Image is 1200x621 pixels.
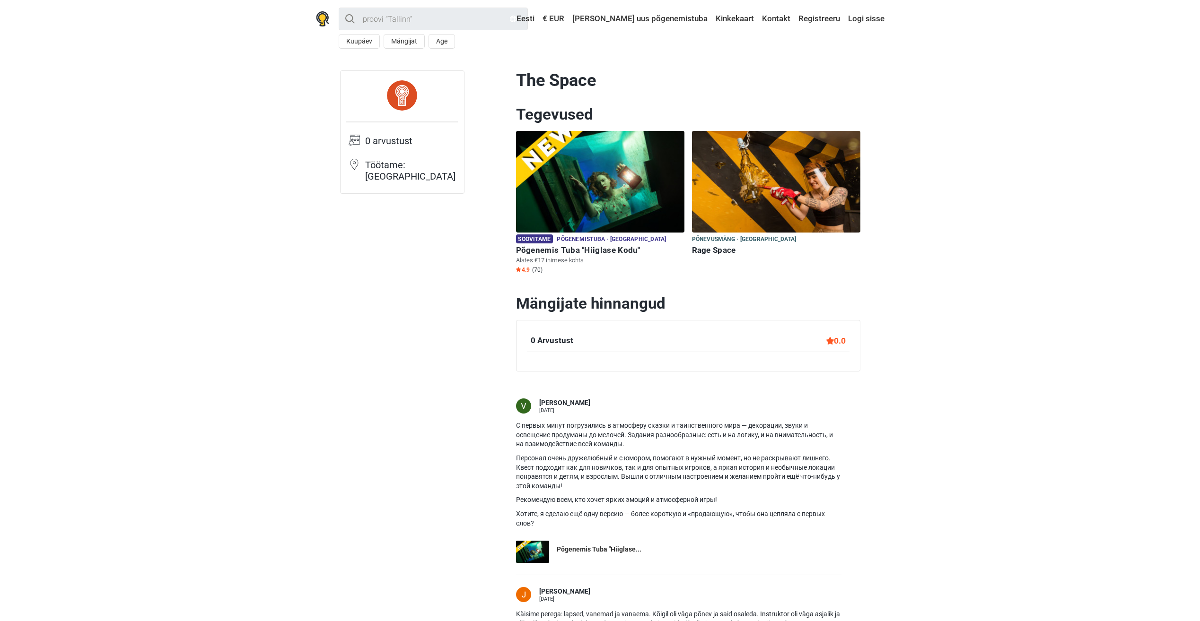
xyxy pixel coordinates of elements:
div: [DATE] [539,596,590,602]
td: 0 arvustust [365,134,458,158]
td: Töötame: [GEOGRAPHIC_DATA] [365,158,458,188]
a: Logi sisse [846,10,885,27]
h2: Mängijate hinnangud [516,294,860,313]
div: [DATE] [539,408,590,413]
a: Põgenemis Tuba "Hiiglase Kodu" Soovitame Põgenemistuba · [GEOGRAPHIC_DATA] Põgenemis Tuba "Hiigla... [516,131,684,276]
span: Põnevusmäng · [GEOGRAPHIC_DATA] [692,234,797,245]
p: Рекомендую всем, кто хочет ярких эмоций и атмосферной игры! [516,495,841,505]
a: Põgenemis Tuba "Hiiglase Kodu" Põgenemis Tuba "Hiiglase... [516,541,841,563]
button: Age [429,34,455,49]
span: Põgenemistuba · [GEOGRAPHIC_DATA] [557,234,666,245]
a: Eesti [508,10,537,27]
p: Хотите, я сделаю ещё одну версию — более короткую и «продающую», чтобы она цепляла с первых слов? [516,509,841,528]
span: 4.9 [516,266,530,274]
h6: Põgenemis Tuba "Hiiglase Kodu" [516,245,684,255]
img: Star [516,267,521,272]
button: Kuupäev [339,34,380,49]
span: (70) [532,266,543,274]
img: Põgenemis Tuba "Hiiglase Kodu" [516,541,549,563]
button: Mängijat [384,34,425,49]
a: Kontakt [760,10,793,27]
div: 0.0 [826,335,846,347]
img: Nowescape logo [316,11,329,26]
img: Eesti [510,16,517,22]
div: [PERSON_NAME] [539,587,590,596]
img: Rage Space [692,131,860,233]
p: Alates €17 inimese kohta [516,256,684,265]
a: [PERSON_NAME] uus põgenemistuba [570,10,710,27]
a: Registreeru [796,10,842,27]
div: [PERSON_NAME] [539,398,590,408]
h6: Rage Space [692,245,860,255]
h2: Tegevused [516,105,860,124]
h1: The Space [516,70,860,91]
div: Põgenemis Tuba "Hiiglase... [557,545,641,554]
img: Põgenemis Tuba "Hiiglase Kodu" [516,131,684,233]
input: proovi “Tallinn” [339,8,528,30]
a: € EUR [540,10,567,27]
p: Персонал очень дружелюбный и с юмором, помогают в нужный момент, но не раскрывают лишнего. Квест ... [516,454,841,491]
span: Soovitame [516,234,553,243]
p: С первых минут погрузились в атмосферу сказки и таинственного мира — декорации, звуки и освещение... [516,421,841,449]
div: 0 Arvustust [531,335,573,347]
a: Kinkekaart [713,10,756,27]
a: Rage Space Põnevusmäng · [GEOGRAPHIC_DATA] Rage Space [692,131,860,257]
